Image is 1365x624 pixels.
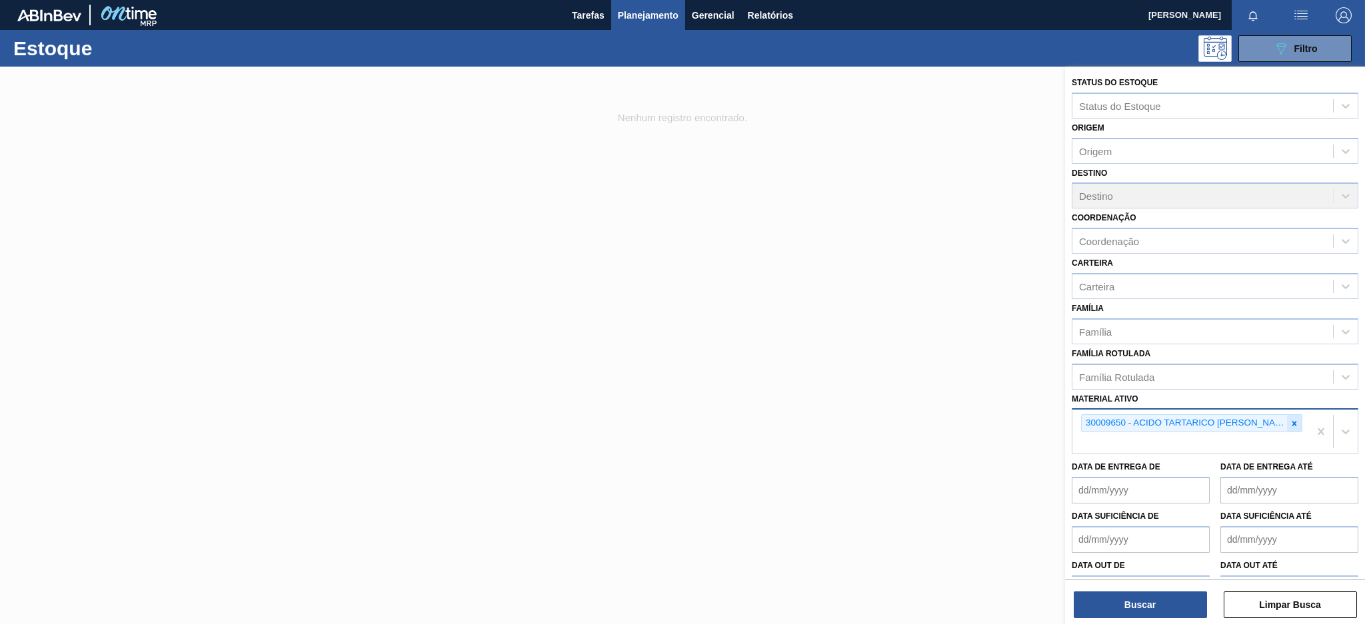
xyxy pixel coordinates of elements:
[1079,280,1114,292] div: Carteira
[1079,326,1112,337] div: Família
[1293,7,1309,23] img: userActions
[1079,371,1154,382] div: Família Rotulada
[1072,477,1210,503] input: dd/mm/yyyy
[1220,561,1278,570] label: Data out até
[1082,415,1287,432] div: 30009650 - ACIDO TARTARICO [PERSON_NAME] ALIMENTICIO
[1072,526,1210,553] input: dd/mm/yyyy
[1072,561,1125,570] label: Data out de
[572,7,605,23] span: Tarefas
[1294,43,1318,54] span: Filtro
[1072,78,1158,87] label: Status do Estoque
[1072,168,1107,178] label: Destino
[1220,477,1358,503] input: dd/mm/yyyy
[692,7,734,23] span: Gerencial
[1238,35,1352,62] button: Filtro
[1072,123,1104,133] label: Origem
[1220,462,1313,471] label: Data de Entrega até
[1072,213,1136,222] label: Coordenação
[1198,35,1232,62] div: Pogramando: nenhum usuário selecionado
[13,41,215,56] h1: Estoque
[1079,100,1161,111] div: Status do Estoque
[748,7,793,23] span: Relatórios
[1079,236,1139,247] div: Coordenação
[17,9,81,21] img: TNhmsLtSVTkK8tSr43FrP2fwEKptu5GPRR3wAAAABJRU5ErkJggg==
[1232,6,1274,25] button: Notificações
[1072,394,1138,404] label: Material ativo
[1079,145,1112,156] div: Origem
[1072,575,1210,602] input: dd/mm/yyyy
[1072,462,1160,471] label: Data de Entrega de
[1220,526,1358,553] input: dd/mm/yyyy
[1072,511,1159,521] label: Data suficiência de
[1072,349,1150,358] label: Família Rotulada
[1072,304,1104,313] label: Família
[1072,258,1113,268] label: Carteira
[1220,511,1312,521] label: Data suficiência até
[1220,575,1358,602] input: dd/mm/yyyy
[1336,7,1352,23] img: Logout
[618,7,679,23] span: Planejamento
